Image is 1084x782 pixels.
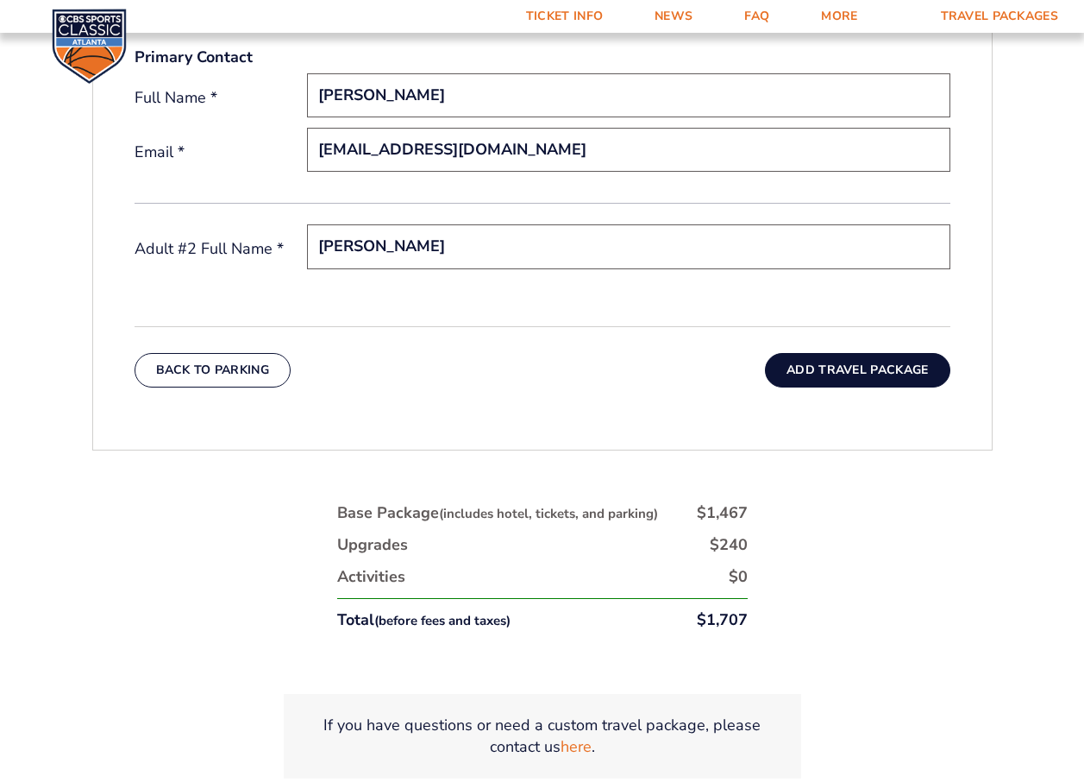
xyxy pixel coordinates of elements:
a: here [561,736,592,758]
div: Activities [337,566,405,588]
img: CBS Sports Classic [52,9,127,84]
label: Email * [135,142,307,163]
p: If you have questions or need a custom travel package, please contact us . [304,715,780,758]
div: $1,707 [697,609,748,631]
div: $1,467 [697,502,748,524]
strong: Primary Contact [135,47,253,68]
small: (includes hotel, tickets, and parking) [439,505,658,522]
label: Full Name * [135,87,307,109]
small: (before fees and taxes) [374,612,511,629]
label: Adult #2 Full Name * [135,238,307,260]
div: $0 [729,566,748,588]
button: Add Travel Package [765,353,949,388]
div: Total [337,609,511,631]
div: Upgrades [337,534,408,556]
div: $240 [710,534,748,556]
div: Base Package [337,502,658,524]
button: Back To Parking [135,353,291,388]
